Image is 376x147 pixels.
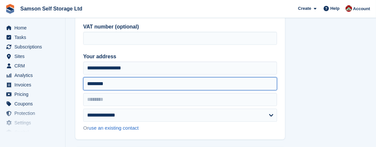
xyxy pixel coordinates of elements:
a: menu [3,80,62,89]
a: menu [3,109,62,118]
span: Home [14,23,54,32]
a: menu [3,33,62,42]
a: menu [3,42,62,51]
span: Analytics [14,71,54,80]
a: menu [3,71,62,80]
a: menu [3,52,62,61]
span: Sites [14,52,54,61]
span: Subscriptions [14,42,54,51]
span: Invoices [14,80,54,89]
a: Samson Self Storage Ltd [18,3,85,14]
span: Pricing [14,90,54,99]
span: Account [353,6,370,12]
span: Create [298,5,311,12]
a: menu [3,128,62,137]
a: menu [3,118,62,127]
div: Or [83,124,277,132]
a: menu [3,23,62,32]
span: Settings [14,118,54,127]
img: Ian [346,5,352,12]
span: Protection [14,109,54,118]
span: Coupons [14,99,54,108]
img: stora-icon-8386f47178a22dfd0bd8f6a31ec36ba5ce8667c1dd55bd0f319d3a0aa187defe.svg [5,4,15,14]
label: VAT number (optional) [83,23,277,31]
span: Help [330,5,340,12]
a: use an existing contact [89,125,139,131]
span: Capital [14,128,54,137]
a: menu [3,99,62,108]
span: Tasks [14,33,54,42]
a: menu [3,90,62,99]
label: Your address [83,53,277,61]
a: menu [3,61,62,70]
span: CRM [14,61,54,70]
